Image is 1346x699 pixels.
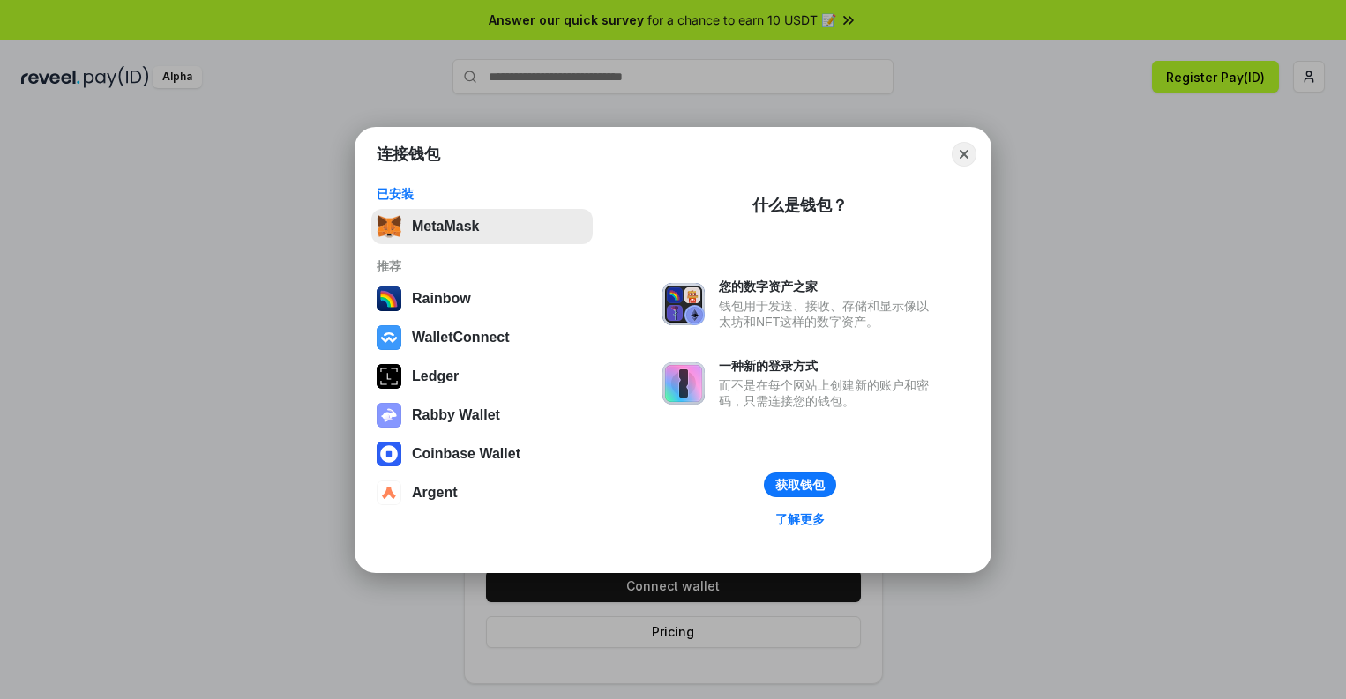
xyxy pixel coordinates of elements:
div: MetaMask [412,219,479,234]
img: svg+xml,%3Csvg%20fill%3D%22none%22%20height%3D%2233%22%20viewBox%3D%220%200%2035%2033%22%20width%... [377,214,401,239]
img: svg+xml,%3Csvg%20xmlns%3D%22http%3A%2F%2Fwww.w3.org%2F2000%2Fsvg%22%20fill%3D%22none%22%20viewBox... [377,403,401,428]
h1: 连接钱包 [377,144,440,165]
div: 推荐 [377,258,587,274]
button: 获取钱包 [764,472,836,497]
img: svg+xml,%3Csvg%20xmlns%3D%22http%3A%2F%2Fwww.w3.org%2F2000%2Fsvg%22%20width%3D%2228%22%20height%3... [377,364,401,389]
div: 您的数字资产之家 [719,279,938,294]
div: WalletConnect [412,330,510,346]
div: 而不是在每个网站上创建新的账户和密码，只需连接您的钱包。 [719,377,938,409]
div: 什么是钱包？ [752,195,848,216]
div: Argent [412,485,458,501]
button: Ledger [371,359,593,394]
div: Rabby Wallet [412,407,500,423]
div: Ledger [412,368,459,384]
div: 已安装 [377,186,587,202]
img: svg+xml,%3Csvg%20width%3D%2228%22%20height%3D%2228%22%20viewBox%3D%220%200%2028%2028%22%20fill%3D... [377,442,401,466]
div: 一种新的登录方式 [719,358,938,374]
img: svg+xml,%3Csvg%20width%3D%2228%22%20height%3D%2228%22%20viewBox%3D%220%200%2028%2028%22%20fill%3D... [377,325,401,350]
button: WalletConnect [371,320,593,355]
a: 了解更多 [765,508,835,531]
div: Coinbase Wallet [412,446,520,462]
div: 了解更多 [775,511,825,527]
img: svg+xml,%3Csvg%20width%3D%22120%22%20height%3D%22120%22%20viewBox%3D%220%200%20120%20120%22%20fil... [377,286,401,311]
img: svg+xml,%3Csvg%20width%3D%2228%22%20height%3D%2228%22%20viewBox%3D%220%200%2028%2028%22%20fill%3D... [377,480,401,505]
img: svg+xml,%3Csvg%20xmlns%3D%22http%3A%2F%2Fwww.w3.org%2F2000%2Fsvg%22%20fill%3D%22none%22%20viewBox... [662,362,705,405]
img: svg+xml,%3Csvg%20xmlns%3D%22http%3A%2F%2Fwww.w3.org%2F2000%2Fsvg%22%20fill%3D%22none%22%20viewBox... [662,283,705,325]
div: 获取钱包 [775,477,825,493]
button: Argent [371,475,593,510]
div: 钱包用于发送、接收、存储和显示像以太坊和NFT这样的数字资产。 [719,298,938,330]
button: Rabby Wallet [371,398,593,433]
div: Rainbow [412,291,471,307]
button: Rainbow [371,281,593,316]
button: MetaMask [371,209,593,244]
button: Close [952,142,976,167]
button: Coinbase Wallet [371,436,593,472]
